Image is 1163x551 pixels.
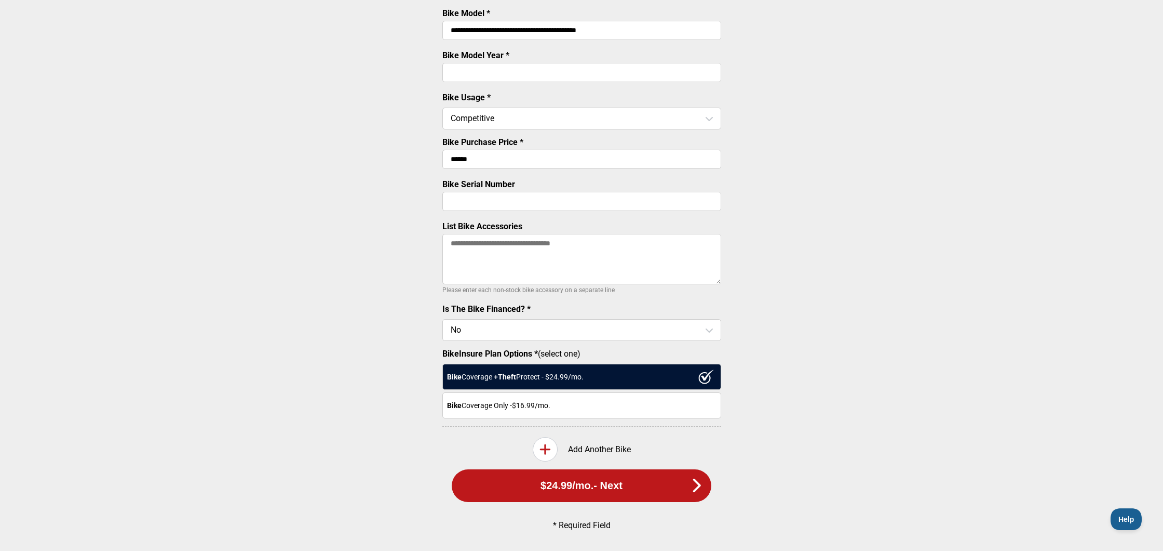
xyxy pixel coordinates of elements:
strong: BikeInsure Plan Options * [442,349,538,359]
label: Bike Model * [442,8,490,18]
strong: Bike [447,373,462,381]
button: $24.99/mo.- Next [452,469,711,502]
span: /mo. [572,480,593,492]
img: ux1sgP1Haf775SAghJI38DyDlYP+32lKFAAAAAElFTkSuQmCC [698,370,714,384]
p: Please enter each non-stock bike accessory on a separate line [442,284,721,296]
label: List Bike Accessories [442,221,522,231]
div: Coverage + Protect - $ 24.99 /mo. [442,364,721,390]
label: Bike Serial Number [442,179,515,189]
strong: Theft [498,373,516,381]
label: Bike Purchase Price * [442,137,523,147]
div: Coverage Only - $16.99 /mo. [442,392,721,418]
label: Bike Model Year * [442,50,509,60]
label: (select one) [442,349,721,359]
p: * Required Field [459,520,704,530]
iframe: Toggle Customer Support [1111,508,1142,530]
label: Is The Bike Financed? * [442,304,531,314]
strong: Bike [447,401,462,410]
label: Bike Usage * [442,93,491,102]
div: Add Another Bike [442,437,721,462]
